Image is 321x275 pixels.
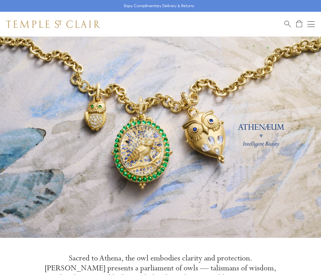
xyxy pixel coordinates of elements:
p: Enjoy Complimentary Delivery & Returns [124,3,194,9]
button: Open navigation [307,20,315,28]
a: Open Shopping Bag [296,20,302,28]
a: Search [284,20,291,28]
img: Temple St. Clair [6,20,100,28]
